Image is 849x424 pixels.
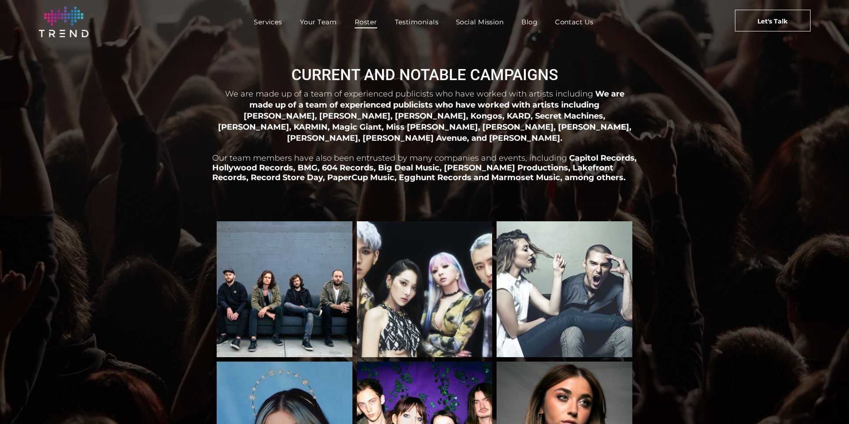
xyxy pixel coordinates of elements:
[546,15,602,28] a: Contact Us
[212,153,637,182] span: Capitol Records, Hollywood Records, BMG, 604 Records, Big Deal Music, [PERSON_NAME] Productions, ...
[357,221,493,357] a: KARD
[346,15,386,28] a: Roster
[447,15,512,28] a: Social Mission
[386,15,447,28] a: Testimonials
[291,15,346,28] a: Your Team
[512,15,546,28] a: Blog
[39,7,88,37] img: logo
[757,10,788,32] span: Let's Talk
[245,15,291,28] a: Services
[217,221,352,357] a: Kongos
[497,221,632,357] a: Karmin
[291,66,558,84] span: CURRENT AND NOTABLE CAMPAIGNS
[225,89,593,99] span: We are made up of a team of experienced publicists who have worked with artists including
[218,89,631,143] span: We are made up of a team of experienced publicists who have worked with artists including [PERSON...
[212,153,567,163] span: Our team members have also been entrusted by many companies and events, including
[735,10,811,31] a: Let's Talk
